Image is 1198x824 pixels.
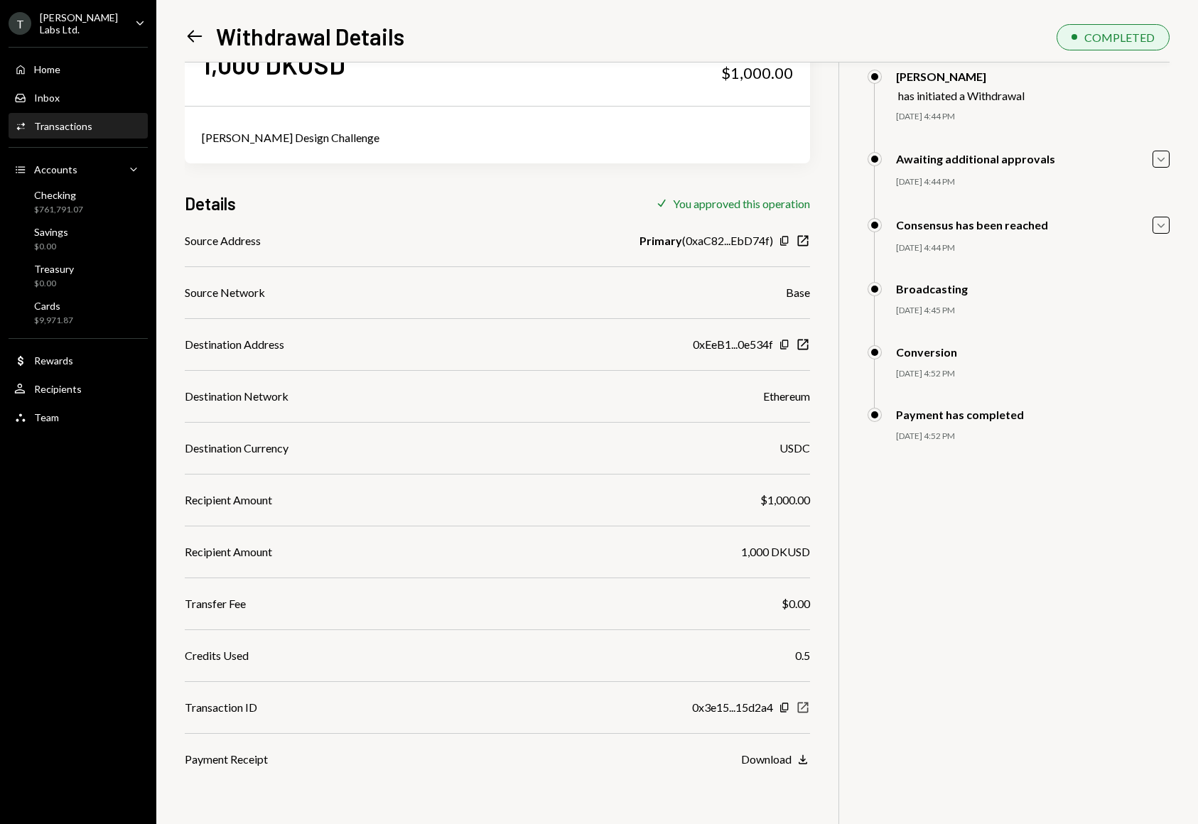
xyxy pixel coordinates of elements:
div: Consensus has been reached [896,218,1048,232]
a: Cards$9,971.87 [9,296,148,330]
div: 0x3e15...15d2a4 [692,699,773,716]
a: Inbox [9,85,148,110]
div: Accounts [34,163,77,175]
b: Primary [640,232,682,249]
div: COMPLETED [1084,31,1155,44]
div: Savings [34,226,68,238]
div: $1,000.00 [760,492,810,509]
h3: Details [185,192,236,215]
a: Accounts [9,156,148,182]
div: $9,971.87 [34,315,73,327]
div: USDC [779,440,810,457]
div: Payment Receipt [185,751,268,768]
div: [PERSON_NAME] Design Challenge [202,129,793,146]
a: Transactions [9,113,148,139]
a: Recipients [9,376,148,401]
div: 1,000 DKUSD [741,543,810,560]
div: 1,000 DKUSD [202,48,345,80]
div: [DATE] 4:44 PM [896,242,1170,254]
div: [DATE] 4:44 PM [896,111,1170,123]
div: 0xEeB1...0e534f [693,336,773,353]
div: Recipients [34,383,82,395]
a: Treasury$0.00 [9,259,148,293]
a: Home [9,56,148,82]
div: Cards [34,300,73,312]
div: Transactions [34,120,92,132]
div: Inbox [34,92,60,104]
div: Credits Used [185,647,249,664]
button: Download [741,752,810,768]
div: Destination Address [185,336,284,353]
div: Broadcasting [896,282,968,296]
div: Base [786,284,810,301]
div: $0.00 [34,241,68,253]
a: Rewards [9,347,148,373]
h1: Withdrawal Details [216,22,404,50]
div: Recipient Amount [185,492,272,509]
a: Checking$761,791.07 [9,185,148,219]
div: Download [741,752,792,766]
div: Destination Currency [185,440,288,457]
div: ( 0xaC82...EbD74f ) [640,232,773,249]
div: Source Network [185,284,265,301]
div: has initiated a Withdrawal [898,89,1025,102]
div: Awaiting additional approvals [896,152,1055,166]
div: Payment has completed [896,408,1024,421]
div: T [9,12,31,35]
div: Transfer Fee [185,595,246,612]
div: Rewards [34,354,73,367]
div: 0.5 [795,647,810,664]
div: Ethereum [763,388,810,405]
a: Savings$0.00 [9,222,148,256]
div: $0.00 [782,595,810,612]
div: Source Address [185,232,261,249]
div: Recipient Amount [185,543,272,560]
div: Home [34,63,60,75]
div: [DATE] 4:45 PM [896,305,1170,317]
div: You approved this operation [673,197,810,210]
div: Transaction ID [185,699,257,716]
div: $0.00 [34,278,74,290]
div: [DATE] 4:52 PM [896,430,1170,443]
div: $1,000.00 [721,63,793,83]
div: Team [34,411,59,423]
div: Destination Network [185,388,288,405]
div: $761,791.07 [34,204,83,216]
div: Conversion [896,345,957,359]
div: [PERSON_NAME] [896,70,1025,83]
div: Treasury [34,263,74,275]
div: [PERSON_NAME] Labs Ltd. [40,11,124,36]
div: Checking [34,189,83,201]
a: Team [9,404,148,430]
div: [DATE] 4:44 PM [896,176,1170,188]
div: [DATE] 4:52 PM [896,368,1170,380]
